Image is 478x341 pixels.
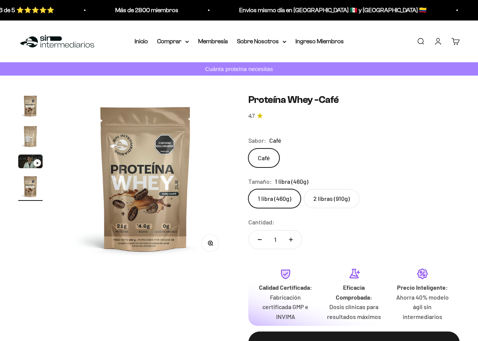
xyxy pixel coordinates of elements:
[397,284,448,291] strong: Precio Inteligente:
[248,112,255,120] span: 4.7
[280,230,302,249] button: Aumentar cantidad
[135,38,148,44] a: Inicio
[18,174,43,201] button: Ir al artículo 4
[18,94,43,120] button: Ir al artículo 1
[336,284,372,301] strong: Eficacia Comprobada:
[269,136,281,145] span: Café
[394,292,451,322] p: Ahorra 40% modelo ágil sin intermediarios
[237,36,286,46] summary: Sobre Nosotros
[107,5,170,15] p: Más de 2800 miembros
[259,284,312,291] strong: Calidad Certificada:
[249,230,271,249] button: Reducir cantidad
[257,292,314,322] p: Fabricación certificada GMP e INVIMA
[231,5,419,15] p: Envios mismo día en [GEOGRAPHIC_DATA] 🇲🇽 y [GEOGRAPHIC_DATA] 🇨🇴
[248,177,272,186] legend: Tamaño:
[61,94,230,263] img: Proteína Whey -Café
[18,94,43,118] img: Proteína Whey -Café
[18,124,43,148] img: Proteína Whey -Café
[248,136,266,145] legend: Sabor:
[198,38,228,44] a: Membresía
[248,217,275,227] label: Cantidad:
[295,38,344,44] a: Ingreso Miembros
[248,112,460,120] a: 4.74.7 de 5.0 estrellas
[275,177,308,186] span: 1 libra (460g)
[203,64,275,74] p: Cuánta proteína necesitas
[326,302,382,321] p: Dosis clínicas para resultados máximos
[157,36,189,46] summary: Comprar
[18,174,43,199] img: Proteína Whey -Café
[248,94,460,106] h1: Proteína Whey -Café
[18,124,43,151] button: Ir al artículo 2
[18,155,43,170] button: Ir al artículo 3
